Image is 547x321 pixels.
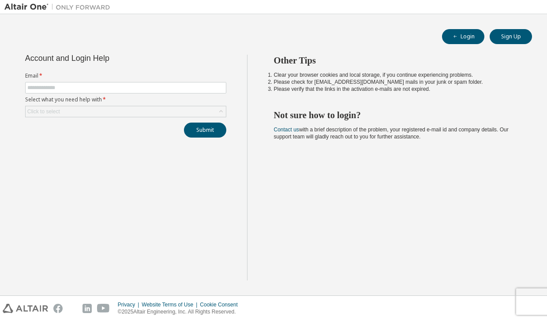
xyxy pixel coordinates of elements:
img: youtube.svg [97,304,110,313]
span: with a brief description of the problem, your registered e-mail id and company details. Our suppo... [274,127,509,140]
img: Altair One [4,3,115,11]
img: facebook.svg [53,304,63,313]
button: Submit [184,123,226,138]
h2: Other Tips [274,55,517,66]
div: Cookie Consent [200,301,243,308]
p: © 2025 Altair Engineering, Inc. All Rights Reserved. [118,308,243,316]
img: altair_logo.svg [3,304,48,313]
label: Email [25,72,226,79]
button: Sign Up [490,29,532,44]
a: Contact us [274,127,299,133]
div: Click to select [26,106,226,117]
h2: Not sure how to login? [274,109,517,121]
li: Please check for [EMAIL_ADDRESS][DOMAIN_NAME] mails in your junk or spam folder. [274,78,517,86]
div: Website Terms of Use [142,301,200,308]
div: Privacy [118,301,142,308]
div: Account and Login Help [25,55,186,62]
li: Clear your browser cookies and local storage, if you continue experiencing problems. [274,71,517,78]
label: Select what you need help with [25,96,226,103]
button: Login [442,29,484,44]
img: linkedin.svg [82,304,92,313]
li: Please verify that the links in the activation e-mails are not expired. [274,86,517,93]
div: Click to select [27,108,60,115]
